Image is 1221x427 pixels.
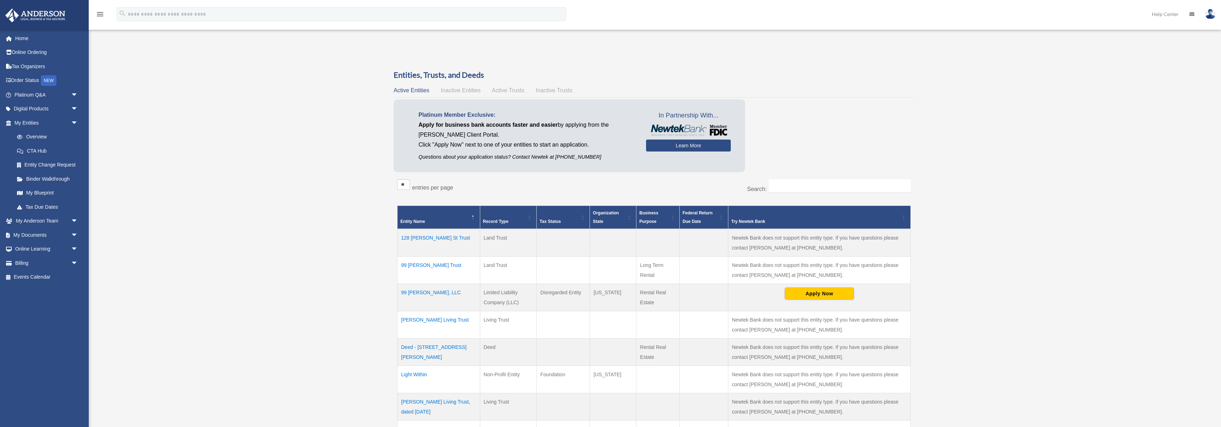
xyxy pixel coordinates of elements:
[10,200,85,214] a: Tax Due Dates
[728,393,910,420] td: Newtek Bank does not support this entity type. If you have questions please contact [PERSON_NAME]...
[480,338,537,366] td: Deed
[728,366,910,393] td: Newtek Bank does not support this entity type. If you have questions please contact [PERSON_NAME]...
[96,10,104,18] i: menu
[646,139,731,152] a: Learn More
[10,186,85,200] a: My Blueprint
[683,210,713,224] span: Federal Return Due Date
[5,242,89,256] a: Online Learningarrow_drop_down
[418,140,635,150] p: Click "Apply Now" next to one of your entities to start an application.
[3,9,67,22] img: Anderson Advisors Platinum Portal
[679,206,728,229] th: Federal Return Due Date: Activate to sort
[537,366,590,393] td: Foundation
[394,87,429,93] span: Active Entities
[5,228,89,242] a: My Documentsarrow_drop_down
[593,210,619,224] span: Organization State
[5,88,89,102] a: Platinum Q&Aarrow_drop_down
[483,219,509,224] span: Record Type
[480,206,537,229] th: Record Type: Activate to sort
[41,75,56,86] div: NEW
[5,45,89,60] a: Online Ordering
[418,153,635,162] p: Questions about your application status? Contact Newtek at [PHONE_NUMBER]
[10,158,85,172] a: Entity Change Request
[728,311,910,338] td: Newtek Bank does not support this entity type. If you have questions please contact [PERSON_NAME]...
[646,110,731,121] span: In Partnership With...
[398,284,480,311] td: 99 [PERSON_NAME], LLC
[71,88,85,102] span: arrow_drop_down
[492,87,525,93] span: Active Trusts
[71,102,85,116] span: arrow_drop_down
[480,393,537,420] td: Living Trust
[480,366,537,393] td: Non-Profit Entity
[5,270,89,284] a: Events Calendar
[590,206,636,229] th: Organization State: Activate to sort
[1205,9,1216,19] img: User Pic
[398,229,480,257] td: 128 [PERSON_NAME] St Trust
[747,186,767,192] label: Search:
[5,73,89,88] a: Order StatusNEW
[5,214,89,228] a: My Anderson Teamarrow_drop_down
[71,242,85,257] span: arrow_drop_down
[418,110,635,120] p: Platinum Member Exclusive:
[650,125,727,136] img: NewtekBankLogoSM.png
[728,338,910,366] td: Newtek Bank does not support this entity type. If you have questions please contact [PERSON_NAME]...
[398,206,480,229] th: Entity Name: Activate to invert sorting
[5,102,89,116] a: Digital Productsarrow_drop_down
[398,256,480,284] td: 99 [PERSON_NAME] Trust
[10,144,85,158] a: CTA Hub
[728,206,910,229] th: Try Newtek Bank : Activate to sort
[71,228,85,242] span: arrow_drop_down
[728,256,910,284] td: Newtek Bank does not support this entity type. If you have questions please contact [PERSON_NAME]...
[728,229,910,257] td: Newtek Bank does not support this entity type. If you have questions please contact [PERSON_NAME]...
[480,229,537,257] td: Land Trust
[119,10,126,17] i: search
[480,311,537,338] td: Living Trust
[785,288,854,300] button: Apply Now
[71,256,85,270] span: arrow_drop_down
[412,185,453,191] label: entries per page
[398,311,480,338] td: [PERSON_NAME] Living Trust
[590,366,636,393] td: [US_STATE]
[394,70,914,81] h3: Entities, Trusts, and Deeds
[398,366,480,393] td: Light Within
[480,256,537,284] td: Land Trust
[71,116,85,130] span: arrow_drop_down
[5,256,89,270] a: Billingarrow_drop_down
[398,393,480,420] td: [PERSON_NAME] Living Trust, dated [DATE]
[441,87,481,93] span: Inactive Entities
[636,256,680,284] td: Long Term Rental
[398,338,480,366] td: Deed - [STREET_ADDRESS][PERSON_NAME]
[418,122,558,128] span: Apply for business bank accounts faster and easier
[636,338,680,366] td: Rental Real Estate
[537,284,590,311] td: Disregarded Entity
[418,120,635,140] p: by applying from the [PERSON_NAME] Client Portal.
[540,219,561,224] span: Tax Status
[480,284,537,311] td: Limited Liability Company (LLC)
[590,284,636,311] td: [US_STATE]
[96,12,104,18] a: menu
[5,59,89,73] a: Tax Organizers
[10,130,82,144] a: Overview
[636,206,680,229] th: Business Purpose: Activate to sort
[536,87,573,93] span: Inactive Trusts
[400,219,425,224] span: Entity Name
[71,214,85,229] span: arrow_drop_down
[5,31,89,45] a: Home
[636,284,680,311] td: Rental Real Estate
[5,116,85,130] a: My Entitiesarrow_drop_down
[731,217,900,226] div: Try Newtek Bank
[537,206,590,229] th: Tax Status: Activate to sort
[10,172,85,186] a: Binder Walkthrough
[639,210,658,224] span: Business Purpose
